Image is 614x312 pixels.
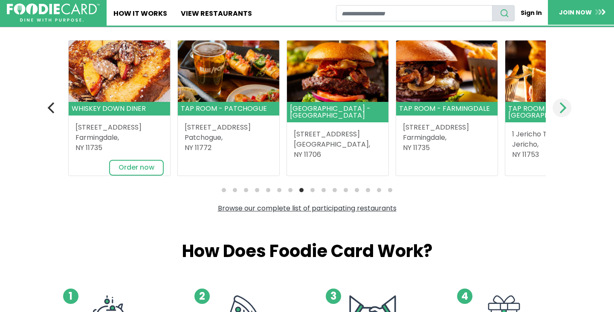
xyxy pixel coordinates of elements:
a: Order now [109,160,164,176]
h2: How Does Foodie Card Work? [51,241,563,261]
address: [STREET_ADDRESS] Farmingdale, NY 11735 [75,122,163,153]
img: Tap Room - Patchogue [178,40,279,102]
header: Whiskey Down Diner [69,102,170,116]
li: Page dot 16 [388,188,392,192]
img: FoodieCard; Eat, Drink, Save, Donate [7,3,100,22]
li: Page dot 15 [377,188,381,192]
address: [STREET_ADDRESS] Farmingdale, NY 11735 [403,122,491,153]
header: Tap Room - Patchogue [178,102,279,116]
li: Page dot 13 [355,188,359,192]
button: Next [553,98,571,117]
li: Page dot 2 [233,188,237,192]
header: Tap Room - [GEOGRAPHIC_DATA] [505,102,607,122]
img: Whiskey Down Diner [69,40,170,102]
input: restaurant search [336,5,493,21]
header: Tap Room - Farmingdale [396,102,498,116]
header: [GEOGRAPHIC_DATA] - [GEOGRAPHIC_DATA] [287,102,388,122]
button: search [492,5,515,21]
img: Tap Room - Farmingdale [396,40,498,102]
li: Page dot 14 [366,188,370,192]
a: Whiskey Down Diner Whiskey Down Diner [STREET_ADDRESS]Farmingdale,NY 11735 [69,40,170,160]
li: Page dot 9 [310,188,315,192]
li: Page dot 10 [321,188,326,192]
li: Page dot 11 [333,188,337,192]
li: Page dot 7 [288,188,293,192]
a: Sign In [515,5,548,21]
a: Browse our complete list of participating restaurants [218,203,397,213]
img: Tap Room - Bay Shore [287,40,388,102]
address: [STREET_ADDRESS] [GEOGRAPHIC_DATA], NY 11706 [294,129,382,160]
img: Tap Room - Jericho [505,40,607,102]
a: Tap Room - Patchogue Tap Room - Patchogue [STREET_ADDRESS]Patchogue,NY 11772 [178,40,279,160]
li: Page dot 1 [222,188,226,192]
li: Page dot 3 [244,188,248,192]
button: Previous [43,98,61,117]
address: 1 Jericho Turnpike Jericho, NY 11753 [512,129,600,160]
li: Page dot 5 [266,188,270,192]
a: Tap Room - Bay Shore [GEOGRAPHIC_DATA] - [GEOGRAPHIC_DATA] [STREET_ADDRESS][GEOGRAPHIC_DATA],NY 1... [287,40,388,167]
li: Page dot 6 [277,188,281,192]
li: Page dot 12 [344,188,348,192]
li: Page dot 4 [255,188,259,192]
li: Page dot 8 [299,188,304,192]
address: [STREET_ADDRESS] Patchogue, NY 11772 [185,122,272,153]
